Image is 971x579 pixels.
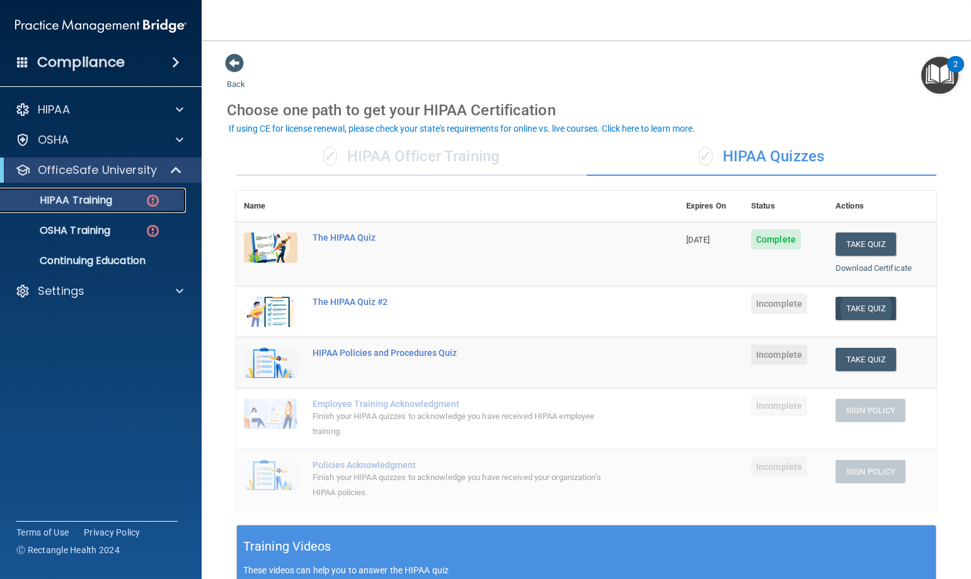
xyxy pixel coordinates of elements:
[16,544,120,556] span: Ⓒ Rectangle Health 2024
[313,470,616,500] div: Finish your HIPAA quizzes to acknowledge you have received your organization’s HIPAA policies.
[313,409,616,439] div: Finish your HIPAA quizzes to acknowledge you have received HIPAA employee training.
[38,284,84,299] p: Settings
[37,54,125,71] h4: Compliance
[313,232,616,243] div: The HIPAA Quiz
[828,191,936,222] th: Actions
[313,297,616,307] div: The HIPAA Quiz #2
[243,565,929,575] p: These videos can help you to answer the HIPAA quiz
[227,64,245,89] a: Back
[751,229,801,249] span: Complete
[836,399,905,422] button: Sign Policy
[243,536,331,558] h5: Training Videos
[908,492,956,540] iframe: Drift Widget Chat Controller
[686,235,710,244] span: [DATE]
[236,138,587,176] div: HIPAA Officer Training
[751,345,807,365] span: Incomplete
[84,526,141,539] a: Privacy Policy
[38,102,70,117] p: HIPAA
[145,223,161,239] img: danger-circle.6113f641.png
[15,163,183,178] a: OfficeSafe University
[313,348,616,358] div: HIPAA Policies and Procedures Quiz
[145,193,161,209] img: danger-circle.6113f641.png
[8,224,110,237] p: OSHA Training
[323,147,337,166] span: ✓
[587,138,937,176] div: HIPAA Quizzes
[836,263,912,273] a: Download Certificate
[836,460,905,483] button: Sign Policy
[236,191,305,222] th: Name
[38,132,69,147] p: OSHA
[836,232,896,256] button: Take Quiz
[227,122,697,135] button: If using CE for license renewal, please check your state's requirements for online vs. live cours...
[744,191,828,222] th: Status
[15,13,187,38] img: PMB logo
[8,194,112,207] p: HIPAA Training
[836,297,896,320] button: Take Quiz
[229,124,695,133] div: If using CE for license renewal, please check your state's requirements for online vs. live cours...
[8,255,180,267] p: Continuing Education
[15,102,183,117] a: HIPAA
[15,284,183,299] a: Settings
[16,526,69,539] a: Terms of Use
[751,457,807,477] span: Incomplete
[38,163,157,178] p: OfficeSafe University
[836,348,896,371] button: Take Quiz
[313,460,616,470] div: Policies Acknowledgment
[751,294,807,314] span: Incomplete
[15,132,183,147] a: OSHA
[921,57,958,94] button: Open Resource Center, 2 new notifications
[227,92,946,129] div: Choose one path to get your HIPAA Certification
[679,191,744,222] th: Expires On
[953,64,958,81] div: 2
[313,399,616,409] div: Employee Training Acknowledgment
[751,396,807,416] span: Incomplete
[699,147,713,166] span: ✓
